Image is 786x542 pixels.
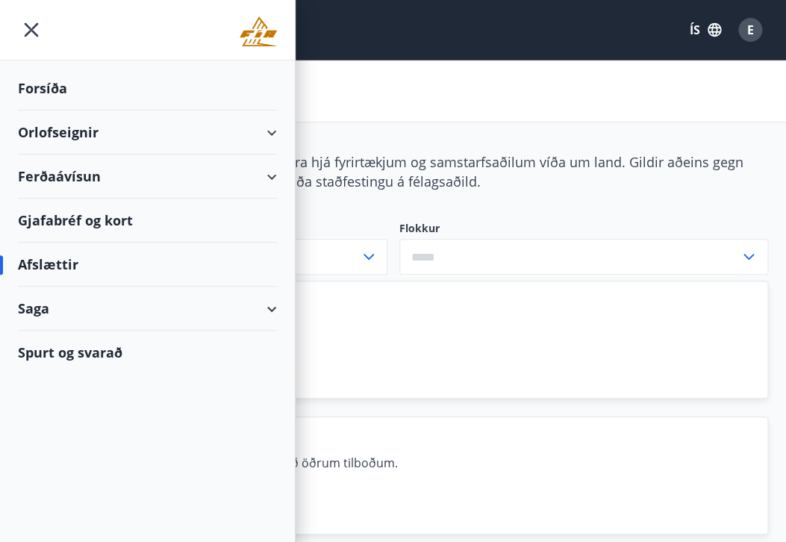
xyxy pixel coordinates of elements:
[732,12,768,48] button: E
[18,153,743,190] span: Félagsmenn njóta veglegra tilboða og sérkjara hjá fyrirtækjum og samstarfsaðilum víða um land. Gi...
[681,16,729,43] button: ÍS
[18,199,277,243] div: Gjafabréf og kort
[135,455,732,488] span: 12% afsláttur. Gildir ekki með öðrum tilboðum.
[18,287,277,331] div: Saga
[135,319,732,352] span: 10% afsláttur af gleraugum.
[18,155,277,199] div: Ferðaávísun
[18,110,277,155] div: Orlofseignir
[240,16,277,46] img: union_logo
[18,331,277,374] div: Spurt og svarað
[18,16,45,43] button: menu
[399,221,769,236] label: Flokkur
[135,429,732,449] span: Ég C gleraugnaverslun
[18,243,277,287] div: Afslættir
[135,293,732,313] span: Gleraugna Gallerí
[747,22,754,38] span: E
[18,66,277,110] div: Forsíða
